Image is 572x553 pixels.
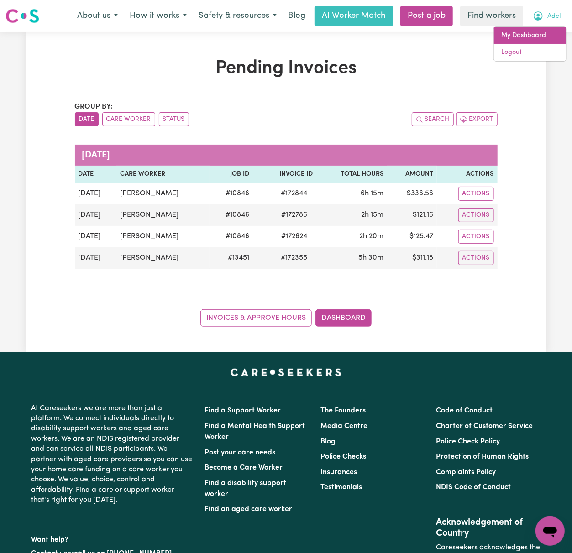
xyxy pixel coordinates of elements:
[387,183,437,204] td: $ 336.56
[200,309,312,327] a: Invoices & Approve Hours
[116,183,209,204] td: [PERSON_NAME]
[5,8,39,24] img: Careseekers logo
[359,233,383,240] span: 2 hours 20 minutes
[400,6,453,26] a: Post a job
[387,204,437,226] td: $ 121.16
[387,247,437,269] td: $ 311.18
[75,204,117,226] td: [DATE]
[75,183,117,204] td: [DATE]
[205,464,283,471] a: Become a Care Worker
[458,187,494,201] button: Actions
[494,27,566,44] a: My Dashboard
[436,517,541,539] h2: Acknowledgement of Country
[436,469,496,476] a: Complaints Policy
[205,407,281,414] a: Find a Support Worker
[527,6,567,26] button: My Account
[231,369,341,376] a: Careseekers home page
[71,6,124,26] button: About us
[116,166,209,183] th: Care Worker
[320,469,357,476] a: Insurances
[75,226,117,247] td: [DATE]
[31,400,194,509] p: At Careseekers we are more than just a platform. We connect individuals directly to disability su...
[535,516,565,546] iframe: Button to launch messaging window
[205,423,305,441] a: Find a Mental Health Support Worker
[102,112,155,126] button: sort invoices by care worker
[494,44,566,61] a: Logout
[253,166,316,183] th: Invoice ID
[361,211,383,219] span: 2 hours 15 minutes
[436,438,500,445] a: Police Check Policy
[5,5,39,26] a: Careseekers logo
[210,247,253,269] td: # 13451
[436,423,533,430] a: Charter of Customer Service
[210,183,253,204] td: # 10846
[320,484,362,491] a: Testimonials
[124,6,193,26] button: How it works
[320,438,336,445] a: Blog
[116,204,209,226] td: [PERSON_NAME]
[412,112,454,126] button: Search
[116,226,209,247] td: [PERSON_NAME]
[75,166,117,183] th: Date
[283,6,311,26] a: Blog
[437,166,498,183] th: Actions
[275,188,313,199] span: # 172844
[436,484,511,491] a: NDIS Code of Conduct
[436,453,529,460] a: Protection of Human Rights
[193,6,283,26] button: Safety & resources
[458,230,494,244] button: Actions
[205,506,293,513] a: Find an aged care worker
[275,252,313,263] span: # 172355
[458,208,494,222] button: Actions
[387,226,437,247] td: $ 125.47
[210,166,253,183] th: Job ID
[116,247,209,269] td: [PERSON_NAME]
[320,453,366,460] a: Police Checks
[31,531,194,545] p: Want help?
[387,166,437,183] th: Amount
[205,449,276,456] a: Post your care needs
[210,204,253,226] td: # 10846
[436,407,493,414] a: Code of Conduct
[75,112,99,126] button: sort invoices by date
[276,231,313,242] span: # 172624
[460,6,523,26] a: Find workers
[75,145,498,166] caption: [DATE]
[315,6,393,26] a: AI Worker Match
[75,247,117,269] td: [DATE]
[75,103,113,110] span: Group by:
[361,190,383,197] span: 6 hours 15 minutes
[547,11,561,21] span: Adel
[493,26,567,62] div: My Account
[210,226,253,247] td: # 10846
[320,423,367,430] a: Media Centre
[456,112,498,126] button: Export
[205,480,287,498] a: Find a disability support worker
[320,407,366,414] a: The Founders
[316,166,387,183] th: Total Hours
[159,112,189,126] button: sort invoices by paid status
[358,254,383,261] span: 5 hours 30 minutes
[315,309,372,327] a: Dashboard
[276,209,313,220] span: # 172786
[458,251,494,265] button: Actions
[75,57,498,79] h1: Pending Invoices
